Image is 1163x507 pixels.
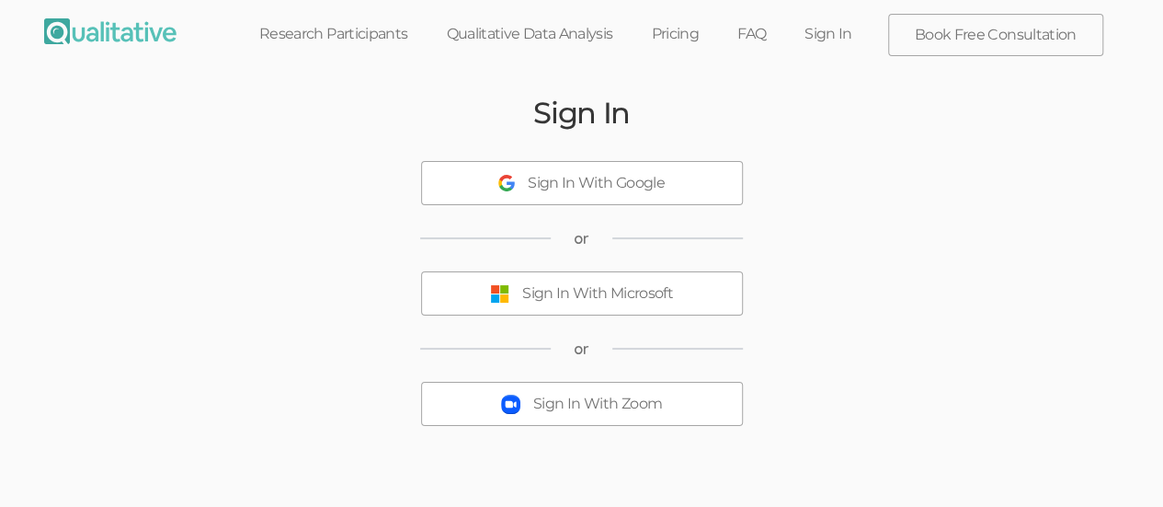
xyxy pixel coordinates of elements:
button: Sign In With Google [421,161,743,205]
a: FAQ [718,14,785,54]
img: Sign In With Google [498,175,515,191]
h2: Sign In [533,97,630,129]
div: Sign In With Google [528,173,665,194]
div: Sign In With Microsoft [522,283,673,305]
button: Sign In With Zoom [421,382,743,426]
button: Sign In With Microsoft [421,271,743,316]
span: or [574,339,589,360]
a: Book Free Consultation [889,15,1102,55]
div: Sign In With Zoom [533,394,662,415]
a: Research Participants [240,14,428,54]
img: Sign In With Microsoft [490,284,509,304]
a: Qualitative Data Analysis [427,14,632,54]
iframe: Chat Widget [1071,419,1163,507]
a: Pricing [632,14,718,54]
img: Sign In With Zoom [501,395,520,414]
a: Sign In [785,14,872,54]
span: or [574,228,589,249]
img: Qualitative [44,18,177,44]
